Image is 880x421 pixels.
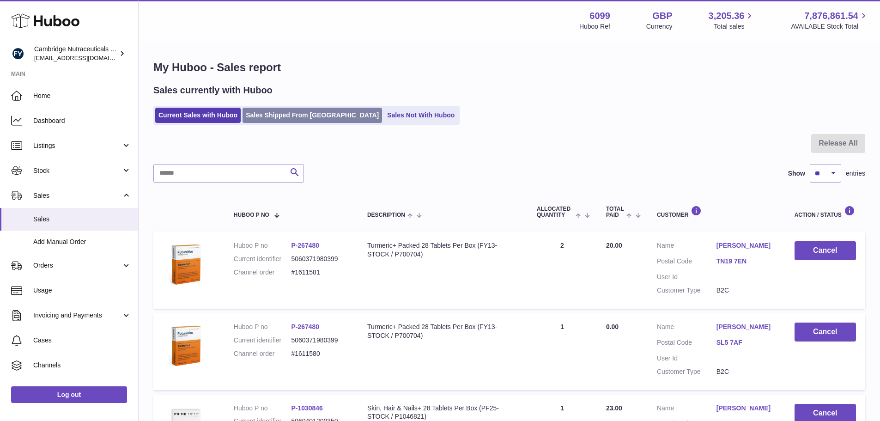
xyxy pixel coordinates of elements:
a: 7,876,861.54 AVAILABLE Stock Total [791,10,869,31]
a: SL5 7AF [716,338,776,347]
span: Usage [33,286,131,295]
span: Huboo P no [234,212,269,218]
strong: 6099 [589,10,610,22]
span: 23.00 [606,404,622,412]
dt: Huboo P no [234,241,291,250]
dt: Postal Code [657,338,716,349]
h2: Sales currently with Huboo [153,84,273,97]
span: Dashboard [33,116,131,125]
div: Huboo Ref [579,22,610,31]
h1: My Huboo - Sales report [153,60,865,75]
dt: Name [657,323,716,334]
span: Stock [33,166,121,175]
dt: Huboo P no [234,323,291,331]
td: 2 [528,232,597,309]
div: Customer [657,206,776,218]
span: Invoicing and Payments [33,311,121,320]
dd: 5060371980399 [291,336,349,345]
img: 60991619191506.png [163,241,209,287]
a: Sales Not With Huboo [384,108,458,123]
dd: 5060371980399 [291,255,349,263]
img: internalAdmin-6099@internal.huboo.com [11,47,25,61]
span: 3,205.36 [709,10,745,22]
div: Turmeric+ Packed 28 Tablets Per Box (FY13-STOCK / P700704) [367,241,518,259]
div: Currency [646,22,673,31]
dt: Name [657,241,716,252]
div: Cambridge Nutraceuticals Ltd [34,45,117,62]
dt: Current identifier [234,255,291,263]
dt: Channel order [234,349,291,358]
a: Log out [11,386,127,403]
dd: #1611580 [291,349,349,358]
img: 60991619191506.png [163,323,209,369]
dt: Current identifier [234,336,291,345]
a: [PERSON_NAME] [716,323,776,331]
span: 7,876,861.54 [804,10,858,22]
span: 20.00 [606,242,622,249]
dt: User Id [657,354,716,363]
a: TN19 7EN [716,257,776,266]
dd: B2C [716,286,776,295]
a: Sales Shipped From [GEOGRAPHIC_DATA] [243,108,382,123]
label: Show [788,169,805,178]
a: P-1030846 [291,404,323,412]
span: Description [367,212,405,218]
a: 3,205.36 Total sales [709,10,755,31]
span: entries [846,169,865,178]
span: Total paid [606,206,624,218]
a: P-267480 [291,323,319,330]
dt: Channel order [234,268,291,277]
div: Action / Status [795,206,856,218]
span: Total sales [714,22,755,31]
div: Turmeric+ Packed 28 Tablets Per Box (FY13-STOCK / P700704) [367,323,518,340]
button: Cancel [795,241,856,260]
span: Cases [33,336,131,345]
span: Home [33,92,131,100]
a: Current Sales with Huboo [155,108,241,123]
span: Add Manual Order [33,238,131,246]
a: [PERSON_NAME] [716,404,776,413]
span: [EMAIL_ADDRESS][DOMAIN_NAME] [34,54,136,61]
dt: Huboo P no [234,404,291,413]
dt: User Id [657,273,716,281]
dd: #1611581 [291,268,349,277]
td: 1 [528,313,597,390]
a: [PERSON_NAME] [716,241,776,250]
span: ALLOCATED Quantity [537,206,573,218]
span: Orders [33,261,121,270]
strong: GBP [652,10,672,22]
dt: Name [657,404,716,415]
span: Sales [33,215,131,224]
span: 0.00 [606,323,619,330]
span: Listings [33,141,121,150]
button: Cancel [795,323,856,342]
span: Channels [33,361,131,370]
span: AVAILABLE Stock Total [791,22,869,31]
dd: B2C [716,367,776,376]
dt: Customer Type [657,367,716,376]
a: P-267480 [291,242,319,249]
dt: Customer Type [657,286,716,295]
dt: Postal Code [657,257,716,268]
span: Sales [33,191,121,200]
